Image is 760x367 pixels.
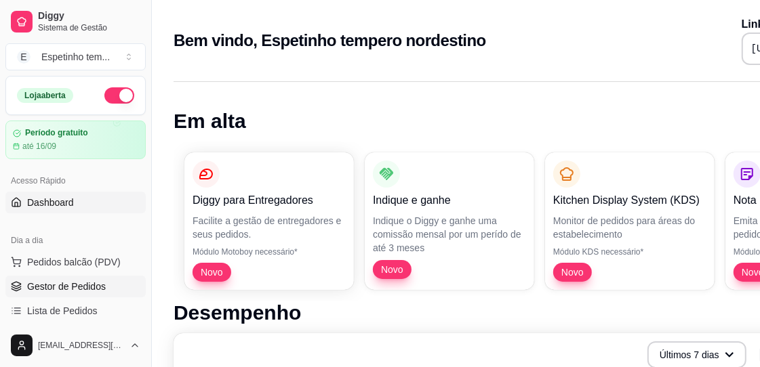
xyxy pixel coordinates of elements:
[193,192,346,209] p: Diggy para Entregadores
[38,340,124,351] span: [EMAIL_ADDRESS][DOMAIN_NAME]
[373,192,526,209] p: Indique e ganhe
[5,5,146,38] a: DiggySistema de Gestão
[376,263,409,276] span: Novo
[27,280,106,293] span: Gestor de Pedidos
[556,265,589,279] span: Novo
[184,152,354,290] button: Diggy para EntregadoresFacilite a gestão de entregadores e seus pedidos.Módulo Motoboy necessário...
[373,214,526,255] p: Indique o Diggy e ganhe uma comissão mensal por um perído de até 3 meses
[27,304,98,318] span: Lista de Pedidos
[17,50,31,64] span: E
[17,88,73,103] div: Loja aberta
[27,196,74,209] span: Dashboard
[553,246,706,257] p: Módulo KDS necessário*
[25,128,88,138] article: Período gratuito
[553,214,706,241] p: Monitor de pedidos para áreas do estabelecimento
[5,121,146,159] a: Período gratuitoaté 16/09
[193,214,346,241] p: Facilite a gestão de entregadores e seus pedidos.
[5,192,146,213] a: Dashboard
[5,230,146,251] div: Dia a dia
[5,300,146,322] a: Lista de Pedidos
[38,22,140,33] span: Sistema de Gestão
[5,329,146,362] button: [EMAIL_ADDRESS][DOMAIN_NAME]
[365,152,534,290] button: Indique e ganheIndique o Diggy e ganhe uma comissão mensal por um perído de até 3 mesesNovo
[22,141,56,152] article: até 16/09
[193,246,346,257] p: Módulo Motoboy necessário*
[545,152,715,290] button: Kitchen Display System (KDS)Monitor de pedidos para áreas do estabelecimentoMódulo KDS necessário...
[27,255,121,269] span: Pedidos balcão (PDV)
[174,30,486,51] h2: Bem vindo, Espetinho tempero nordestino
[38,10,140,22] span: Diggy
[195,265,228,279] span: Novo
[104,87,134,104] button: Alterar Status
[5,276,146,297] a: Gestor de Pedidos
[5,43,146,70] button: Select a team
[5,251,146,273] button: Pedidos balcão (PDV)
[553,192,706,209] p: Kitchen Display System (KDS)
[5,170,146,192] div: Acesso Rápido
[41,50,110,64] div: Espetinho tem ...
